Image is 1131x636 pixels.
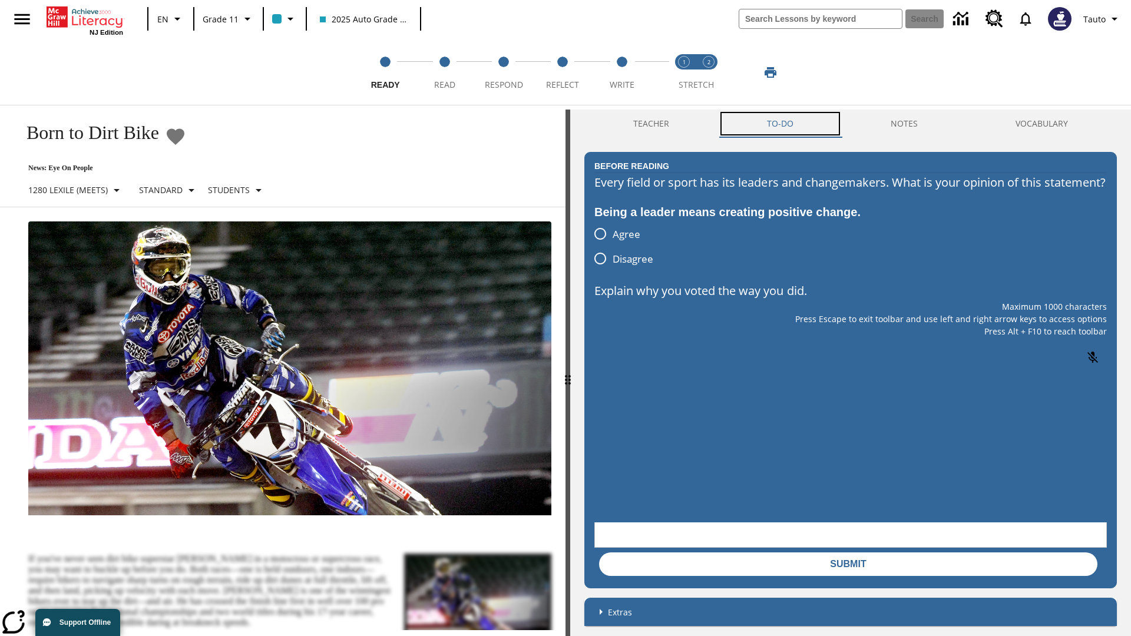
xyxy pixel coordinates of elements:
[594,160,669,173] h2: Before Reading
[434,79,455,90] span: Read
[718,110,842,138] button: TO-DO
[752,62,789,83] button: Print
[35,609,120,636] button: Support Offline
[14,164,270,173] p: News: Eye On People
[1079,8,1126,29] button: Profile/Settings
[978,3,1010,35] a: Resource Center, Will open in new tab
[59,618,111,627] span: Support Offline
[594,203,1107,221] div: Being a leader means creating positive change.
[1010,4,1041,34] a: Notifications
[594,281,1107,300] p: Explain why you voted the way you did.
[546,79,579,90] span: Reflect
[24,180,128,201] button: Select Lexile, 1280 Lexile (Meets)
[608,606,632,618] p: Extras
[5,2,39,37] button: Open side menu
[1041,4,1079,34] button: Select a new avatar
[683,58,686,66] text: 1
[528,40,597,105] button: Reflect step 4 of 5
[692,40,726,105] button: Stretch Respond step 2 of 2
[565,110,570,636] div: Press Enter or Spacebar and then press right and left arrow keys to move the slider
[570,110,1131,636] div: activity
[351,40,419,105] button: Ready step 1 of 5
[9,9,167,22] body: Explain why you voted the way you did. Maximum 1000 characters Press Alt + F10 to reach toolbar P...
[667,40,701,105] button: Stretch Read step 1 of 2
[152,8,190,29] button: Language: EN, Select a language
[28,184,108,196] p: 1280 Lexile (Meets)
[842,110,967,138] button: NOTES
[594,173,1107,192] div: Every field or sport has its leaders and changemakers. What is your opinion of this statement?
[157,13,168,25] span: EN
[320,13,407,25] span: 2025 Auto Grade 11
[584,110,1117,138] div: Instructional Panel Tabs
[1048,7,1072,31] img: Avatar
[165,126,186,147] button: Add to Favorites - Born to Dirt Bike
[410,40,478,105] button: Read step 2 of 5
[967,110,1117,138] button: VOCABULARY
[139,184,183,196] p: Standard
[613,227,640,242] span: Agree
[267,8,302,29] button: Class color is light blue. Change class color
[203,13,239,25] span: Grade 11
[707,58,710,66] text: 2
[946,3,978,35] a: Data Center
[198,8,259,29] button: Grade: Grade 11, Select a grade
[599,552,1097,576] button: Submit
[588,40,656,105] button: Write step 5 of 5
[208,184,250,196] p: Students
[594,221,663,271] div: poll
[594,313,1107,325] p: Press Escape to exit toolbar and use left and right arrow keys to access options
[28,221,551,516] img: Motocross racer James Stewart flies through the air on his dirt bike.
[594,300,1107,313] p: Maximum 1000 characters
[610,79,634,90] span: Write
[469,40,538,105] button: Respond step 3 of 5
[613,251,653,267] span: Disagree
[1083,13,1106,25] span: Tauto
[203,180,270,201] button: Select Student
[47,4,123,36] div: Home
[485,79,523,90] span: Respond
[584,598,1117,626] div: Extras
[14,122,159,144] h1: Born to Dirt Bike
[371,80,400,90] span: Ready
[90,29,123,36] span: NJ Edition
[584,110,718,138] button: Teacher
[1079,343,1107,372] button: Click to activate and allow voice recognition
[679,79,714,90] span: STRETCH
[594,325,1107,337] p: Press Alt + F10 to reach toolbar
[739,9,902,28] input: search field
[134,180,203,201] button: Scaffolds, Standard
